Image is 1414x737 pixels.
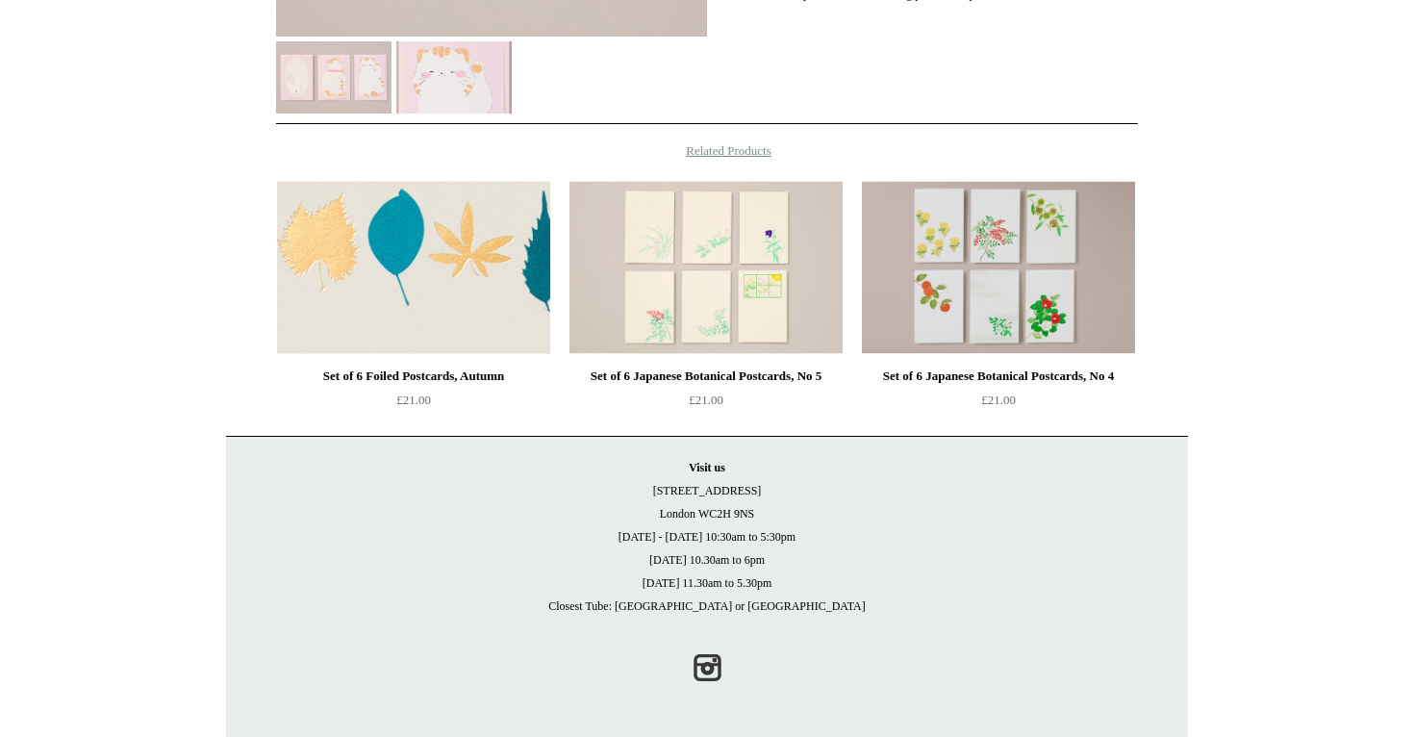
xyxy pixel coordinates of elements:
[689,461,725,474] strong: Visit us
[569,181,843,354] a: Set of 6 Japanese Botanical Postcards, No 5 Set of 6 Japanese Botanical Postcards, No 5
[862,181,1135,354] img: Set of 6 Japanese Botanical Postcards, No 4
[862,365,1135,444] a: Set of 6 Japanese Botanical Postcards, No 4 £21.00
[282,365,545,388] div: Set of 6 Foiled Postcards, Autumn
[245,456,1169,618] p: [STREET_ADDRESS] London WC2H 9NS [DATE] - [DATE] 10:30am to 5:30pm [DATE] 10.30am to 6pm [DATE] 1...
[396,41,512,114] img: Japanese Screen Printed Cat & Rabbit Postcard Set
[981,393,1016,407] span: £21.00
[226,143,1188,159] h4: Related Products
[574,365,838,388] div: Set of 6 Japanese Botanical Postcards, No 5
[276,41,391,114] img: Japanese Screen Printed Cat & Rabbit Postcard Set
[277,181,550,354] a: Set of 6 Foiled Postcards, Autumn Set of 6 Foiled Postcards, Autumn
[689,393,723,407] span: £21.00
[569,181,843,354] img: Set of 6 Japanese Botanical Postcards, No 5
[277,181,550,354] img: Set of 6 Foiled Postcards, Autumn
[686,647,728,689] a: Instagram
[569,365,843,444] a: Set of 6 Japanese Botanical Postcards, No 5 £21.00
[396,393,431,407] span: £21.00
[862,181,1135,354] a: Set of 6 Japanese Botanical Postcards, No 4 Set of 6 Japanese Botanical Postcards, No 4
[277,365,550,444] a: Set of 6 Foiled Postcards, Autumn £21.00
[867,365,1130,388] div: Set of 6 Japanese Botanical Postcards, No 4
